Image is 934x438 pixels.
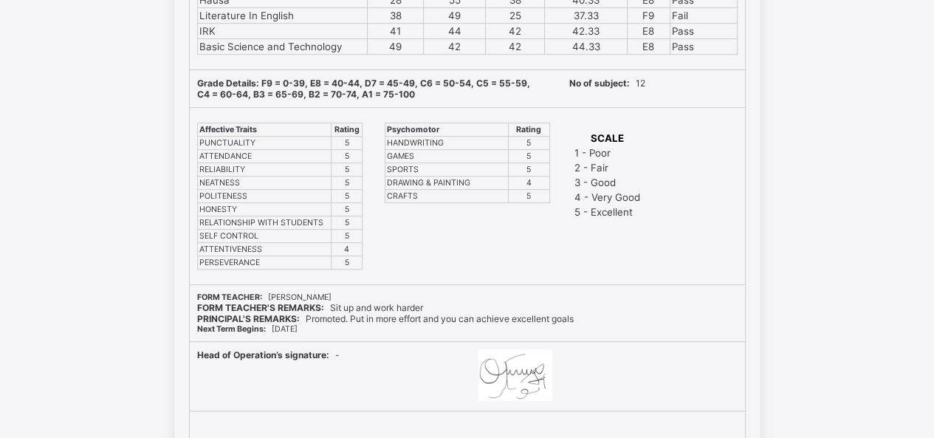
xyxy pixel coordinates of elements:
[332,137,362,150] td: 5
[367,39,424,55] td: 49
[197,324,298,334] span: [DATE]
[509,177,549,190] td: 4
[385,177,509,190] td: DRAWING & PAINTING
[385,163,509,177] td: SPORTS
[367,24,424,39] td: 41
[197,324,266,334] b: Next Term Begins:
[670,24,737,39] td: Pass
[332,150,362,163] td: 5
[197,190,332,203] td: POLITENESS
[197,349,340,360] span: -
[332,123,362,137] th: Rating
[424,24,486,39] td: 44
[332,243,362,256] td: 4
[485,39,544,55] td: 42
[197,292,262,302] b: FORM TEACHER:
[332,177,362,190] td: 5
[574,146,641,160] td: 1 - Poor
[197,256,332,270] td: PERSEVERANCE
[574,176,641,189] td: 3 - Good
[385,190,509,203] td: CRAFTS
[332,203,362,216] td: 5
[332,190,362,203] td: 5
[509,150,549,163] td: 5
[197,302,324,313] b: FORM TEACHER'S REMARKS:
[197,243,332,256] td: ATTENTIVENESS
[197,230,332,243] td: SELF CONTROL
[509,123,549,137] th: Rating
[574,191,641,204] td: 4 - Very Good
[385,123,509,137] th: Psychomotor
[197,203,332,216] td: HONESTY
[627,8,670,24] td: F9
[197,177,332,190] td: NEATNESS
[670,39,737,55] td: Pass
[574,205,641,219] td: 5 - Excellent
[197,302,423,313] span: Sit up and work harder
[197,150,332,163] td: ATTENDANCE
[424,8,486,24] td: 49
[627,39,670,55] td: E8
[485,8,544,24] td: 25
[197,313,300,324] b: PRINCIPAL'S REMARKS:
[385,150,509,163] td: GAMES
[670,8,737,24] td: Fail
[332,163,362,177] td: 5
[485,24,544,39] td: 42
[197,24,367,39] td: IRK
[545,8,628,24] td: 37.33
[197,163,332,177] td: RELIABILITY
[574,161,641,174] td: 2 - Fair
[367,8,424,24] td: 38
[332,230,362,243] td: 5
[332,216,362,230] td: 5
[545,39,628,55] td: 44.33
[197,216,332,230] td: RELATIONSHIP WITH STUDENTS
[385,137,509,150] td: HANDWRITING
[569,78,630,89] b: No of subject:
[545,24,628,39] td: 42.33
[509,163,549,177] td: 5
[197,8,367,24] td: Literature In English
[197,137,332,150] td: PUNCTUALITY
[332,256,362,270] td: 5
[197,292,332,302] span: [PERSON_NAME]
[627,24,670,39] td: E8
[197,313,574,324] span: Promoted. Put in more effort and you can achieve excellent goals
[197,123,332,137] th: Affective Traits
[509,137,549,150] td: 5
[574,131,641,145] th: SCALE
[197,349,329,360] b: Head of Operation’s signature:
[509,190,549,203] td: 5
[569,78,645,89] span: 12
[197,39,367,55] td: Basic Science and Technology
[424,39,486,55] td: 42
[197,78,530,100] b: Grade Details: F9 = 0-39, E8 = 40-44, D7 = 45-49, C6 = 50-54, C5 = 55-59, C4 = 60-64, B3 = 65-69,...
